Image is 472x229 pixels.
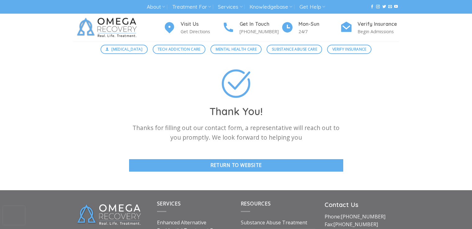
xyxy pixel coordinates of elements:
a: Verify Insurance Begin Admissions [340,20,399,35]
a: Tech Addiction Care [153,45,206,54]
a: Treatment For [172,1,211,13]
a: Visit Us Get Directions [163,20,222,35]
p: 24/7 [299,28,340,35]
span: Tech Addiction Care [158,46,200,52]
h4: Get In Touch [240,20,281,28]
a: Substance Abuse Treatment [241,217,307,229]
a: Verify Insurance [327,45,371,54]
a: Return To Website [129,159,343,171]
a: Follow on Twitter [382,5,386,9]
a: Follow on Facebook [370,5,374,9]
a: Follow on YouTube [394,5,398,9]
p: Get Directions [181,28,222,35]
a: Get Help [299,1,325,13]
span: Services [157,200,181,207]
a: [PHONE_NUMBER] [333,221,378,228]
span: Verify Insurance [332,46,366,52]
h4: Mon-Sun [299,20,340,28]
span: Substance Abuse Care [272,46,317,52]
span: Mental Health Care [216,46,257,52]
a: [MEDICAL_DATA] [101,45,148,54]
a: Follow on Instagram [376,5,380,9]
p: Begin Admissions [357,28,399,35]
h4: Visit Us [181,20,222,28]
strong: Contact Us [325,201,358,209]
span: [MEDICAL_DATA] [111,46,142,52]
a: Substance Abuse Care [267,45,322,54]
h1: Thank You! [129,105,343,118]
a: Services [218,1,242,13]
a: Send us an email [388,5,392,9]
p: [PHONE_NUMBER] [240,28,281,35]
h4: Verify Insurance [357,20,399,28]
span: Return To Website [210,161,262,169]
a: Mental Health Care [210,45,262,54]
iframe: reCAPTCHA [3,206,25,225]
span: Resources [241,200,271,207]
img: Omega Recovery [73,14,143,42]
p: Thanks for filling out our contact form, a representative will reach out to you promptly. We look... [129,123,343,142]
a: Get In Touch [PHONE_NUMBER] [222,20,281,35]
a: Knowledgebase [249,1,292,13]
a: About [147,1,165,13]
a: [PHONE_NUMBER] [341,213,385,220]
